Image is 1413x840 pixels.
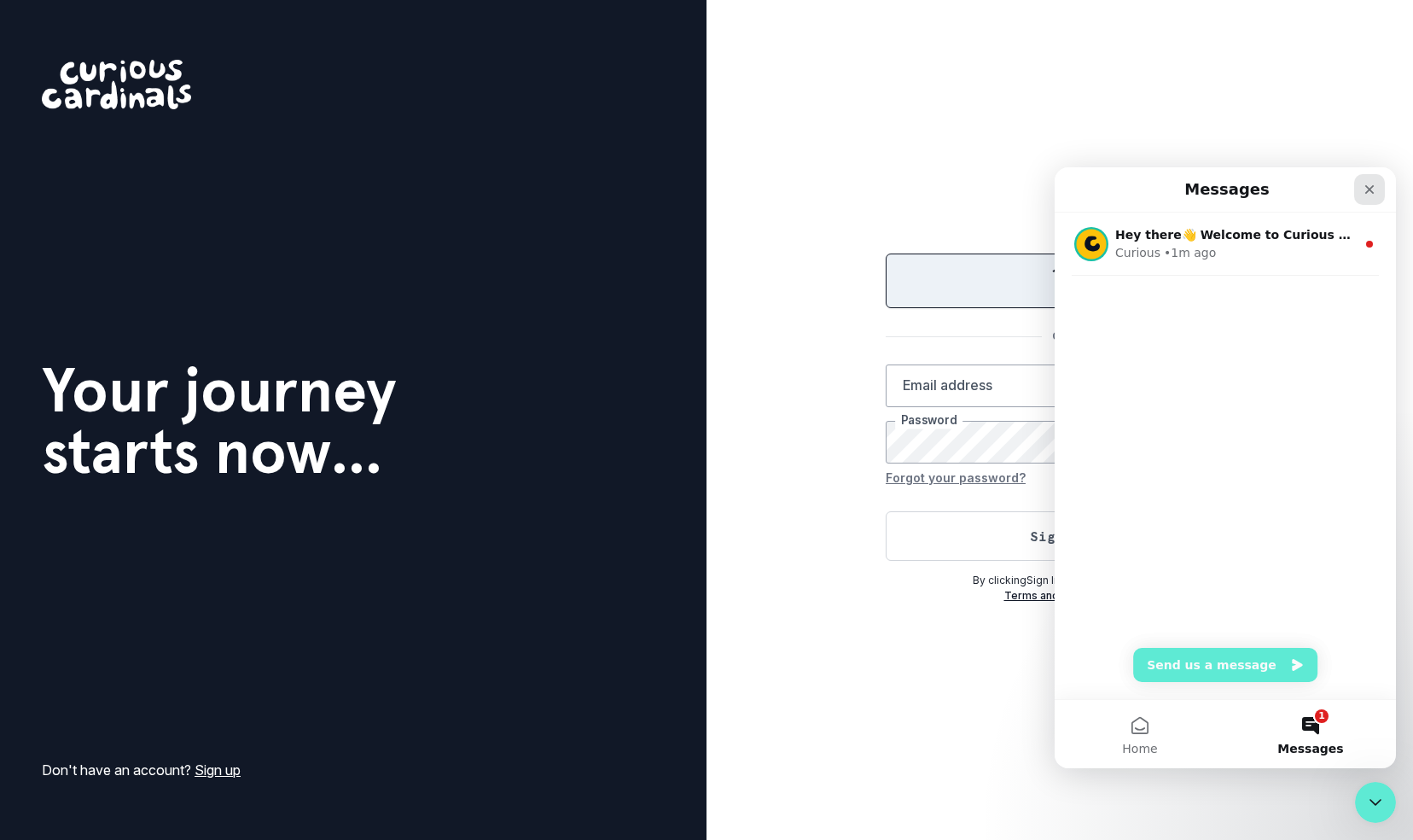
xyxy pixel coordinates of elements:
[886,254,1234,308] button: Sign in with Google (GSuite)
[1042,329,1078,344] p: OR
[42,60,191,109] img: Curious Cardinals Logo
[195,761,241,779] a: Sign up
[886,511,1234,561] button: Sign in
[886,573,1234,588] p: By clicking Sign In , you agree to our
[78,481,263,515] button: Send us a message
[886,464,1026,491] button: Forgot your password?
[171,533,341,601] button: Messages
[61,77,106,95] div: Curious
[61,61,1228,74] span: Hey there👋 Welcome to Curious Cardinals 🙌 Take a look around! If you have any questions or are ex...
[1355,782,1396,823] iframe: Intercom live chat
[42,359,397,482] h1: Your journey starts now...
[1055,167,1396,768] iframe: Intercom live chat
[223,575,288,587] span: Messages
[109,77,161,95] div: • 1m ago
[67,575,102,587] span: Home
[1004,589,1116,602] a: Terms and Conditions
[42,760,241,780] p: Don't have an account?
